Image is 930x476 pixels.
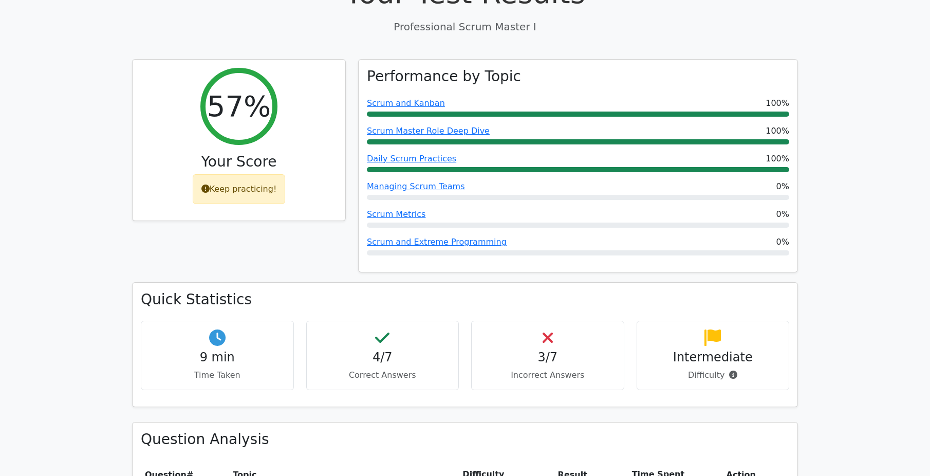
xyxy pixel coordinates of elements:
[480,369,616,381] p: Incorrect Answers
[367,181,465,191] a: Managing Scrum Teams
[367,154,456,163] a: Daily Scrum Practices
[193,174,286,204] div: Keep practicing!
[150,369,285,381] p: Time Taken
[645,350,781,365] h4: Intermediate
[150,350,285,365] h4: 9 min
[776,236,789,248] span: 0%
[141,153,337,171] h3: Your Score
[766,125,789,137] span: 100%
[645,369,781,381] p: Difficulty
[141,291,789,308] h3: Quick Statistics
[367,237,507,247] a: Scrum and Extreme Programming
[207,89,271,123] h2: 57%
[480,350,616,365] h4: 3/7
[315,350,451,365] h4: 4/7
[132,19,798,34] p: Professional Scrum Master I
[367,126,490,136] a: Scrum Master Role Deep Dive
[766,153,789,165] span: 100%
[367,98,445,108] a: Scrum and Kanban
[315,369,451,381] p: Correct Answers
[766,97,789,109] span: 100%
[776,208,789,221] span: 0%
[367,68,521,85] h3: Performance by Topic
[776,180,789,193] span: 0%
[367,209,425,219] a: Scrum Metrics
[141,431,789,448] h3: Question Analysis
